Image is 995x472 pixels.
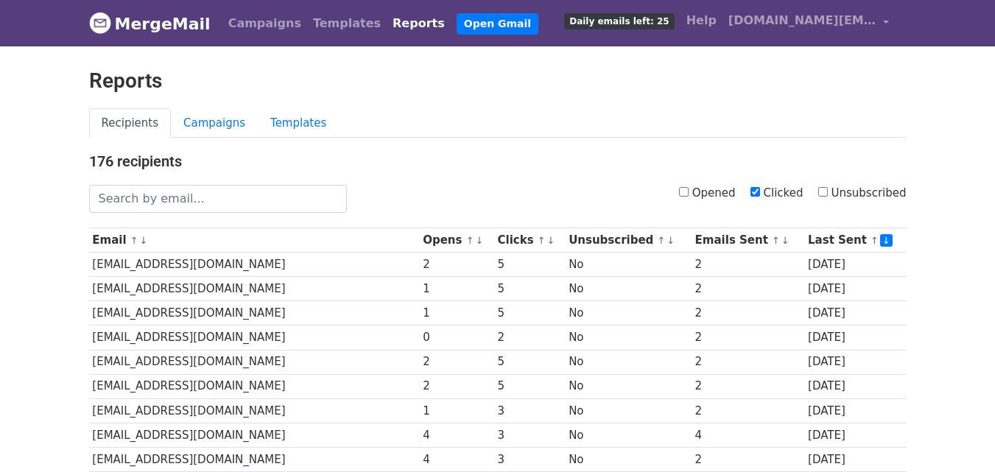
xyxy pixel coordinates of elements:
a: ↑ [871,235,879,246]
td: [EMAIL_ADDRESS][DOMAIN_NAME] [89,301,420,325]
a: ↑ [130,235,138,246]
input: Unsubscribed [818,187,828,197]
td: 2 [692,350,804,374]
a: ↑ [658,235,666,246]
td: [DATE] [804,447,906,471]
label: Opened [679,185,736,202]
td: 2 [692,253,804,277]
td: [EMAIL_ADDRESS][DOMAIN_NAME] [89,398,420,423]
td: No [565,398,691,423]
a: MergeMail [89,8,211,39]
td: 3 [494,423,566,447]
td: 5 [494,374,566,398]
td: [DATE] [804,325,906,350]
td: [DATE] [804,301,906,325]
td: [EMAIL_ADDRESS][DOMAIN_NAME] [89,253,420,277]
a: Templates [307,9,387,38]
a: ↑ [466,235,474,246]
td: 2 [692,301,804,325]
td: [DATE] [804,277,906,301]
td: 4 [419,423,493,447]
td: 0 [419,325,493,350]
td: [EMAIL_ADDRESS][DOMAIN_NAME] [89,423,420,447]
td: [EMAIL_ADDRESS][DOMAIN_NAME] [89,277,420,301]
th: Unsubscribed [565,228,691,253]
a: ↓ [140,235,148,246]
a: ↓ [667,235,675,246]
td: 2 [419,350,493,374]
td: No [565,325,691,350]
th: Last Sent [804,228,906,253]
a: Reports [387,9,451,38]
a: Campaigns [171,108,258,138]
a: Daily emails left: 25 [558,6,680,35]
a: [DOMAIN_NAME][EMAIL_ADDRESS][DOMAIN_NAME] [722,6,895,40]
a: Help [681,6,722,35]
td: 3 [494,398,566,423]
a: ↓ [781,235,790,246]
h2: Reports [89,68,907,94]
a: ↑ [538,235,546,246]
td: [DATE] [804,350,906,374]
td: 1 [419,301,493,325]
td: 5 [494,253,566,277]
th: Opens [419,228,493,253]
td: 2 [419,374,493,398]
input: Opened [679,187,689,197]
td: No [565,253,691,277]
td: 2 [692,374,804,398]
a: Open Gmail [457,13,538,35]
label: Unsubscribed [818,185,907,202]
input: Clicked [750,187,760,197]
td: 2 [692,325,804,350]
a: ↑ [772,235,780,246]
td: No [565,350,691,374]
td: [DATE] [804,398,906,423]
td: 2 [692,447,804,471]
td: No [565,447,691,471]
td: [DATE] [804,374,906,398]
a: Templates [258,108,339,138]
td: 2 [692,398,804,423]
td: No [565,423,691,447]
label: Clicked [750,185,804,202]
td: 4 [692,423,804,447]
th: Emails Sent [692,228,804,253]
td: 3 [494,447,566,471]
span: [DOMAIN_NAME][EMAIL_ADDRESS][DOMAIN_NAME] [728,12,876,29]
td: [EMAIL_ADDRESS][DOMAIN_NAME] [89,447,420,471]
td: 5 [494,350,566,374]
th: Clicks [494,228,566,253]
a: ↓ [547,235,555,246]
td: [EMAIL_ADDRESS][DOMAIN_NAME] [89,350,420,374]
td: No [565,374,691,398]
td: [EMAIL_ADDRESS][DOMAIN_NAME] [89,325,420,350]
td: 4 [419,447,493,471]
span: Daily emails left: 25 [564,13,674,29]
td: [DATE] [804,253,906,277]
td: No [565,301,691,325]
td: 2 [692,277,804,301]
td: [EMAIL_ADDRESS][DOMAIN_NAME] [89,374,420,398]
td: No [565,277,691,301]
td: 5 [494,277,566,301]
a: Campaigns [222,9,307,38]
img: MergeMail logo [89,12,111,34]
a: ↓ [880,234,893,247]
td: 2 [494,325,566,350]
a: Recipients [89,108,172,138]
a: ↓ [475,235,483,246]
td: 5 [494,301,566,325]
input: Search by email... [89,185,347,213]
td: 2 [419,253,493,277]
td: [DATE] [804,423,906,447]
th: Email [89,228,420,253]
h4: 176 recipients [89,152,907,170]
td: 1 [419,277,493,301]
td: 1 [419,398,493,423]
